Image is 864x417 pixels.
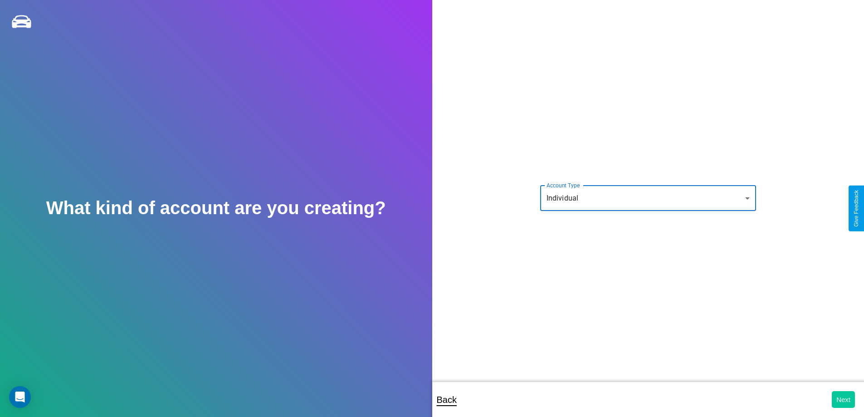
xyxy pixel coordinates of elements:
[853,190,859,227] div: Give Feedback
[9,386,31,408] div: Open Intercom Messenger
[547,182,580,189] label: Account Type
[437,392,457,408] p: Back
[832,391,855,408] button: Next
[46,198,386,218] h2: What kind of account are you creating?
[540,186,756,211] div: Individual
